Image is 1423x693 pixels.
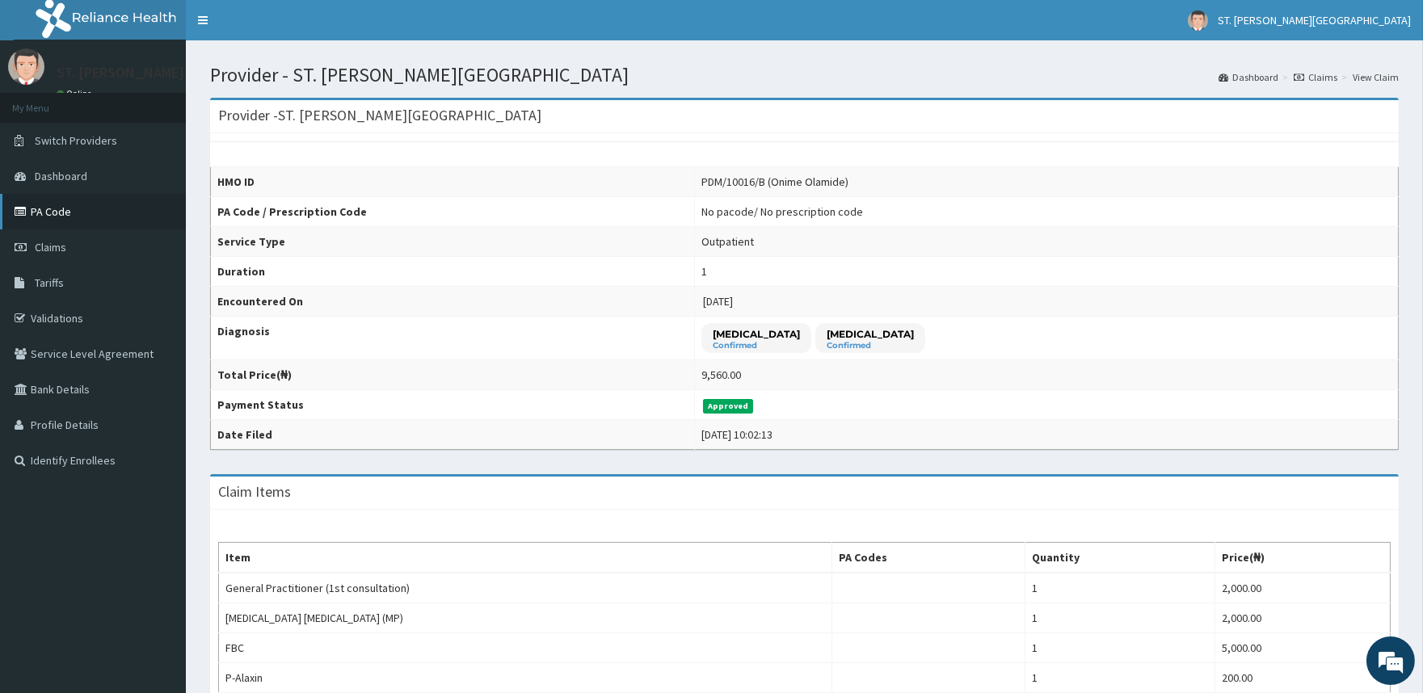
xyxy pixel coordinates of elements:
[1215,633,1391,663] td: 5,000.00
[211,317,695,360] th: Diagnosis
[57,88,95,99] a: Online
[211,287,695,317] th: Encountered On
[827,342,914,350] small: Confirmed
[1025,543,1215,573] th: Quantity
[703,399,754,414] span: Approved
[1353,70,1399,84] a: View Claim
[703,294,733,309] span: [DATE]
[713,327,800,341] p: [MEDICAL_DATA]
[219,573,832,603] td: General Practitioner (1st consultation)
[219,633,832,663] td: FBC
[94,204,223,367] span: We're online!
[35,240,66,254] span: Claims
[1215,573,1391,603] td: 2,000.00
[57,65,318,80] p: ST. [PERSON_NAME][GEOGRAPHIC_DATA]
[832,543,1025,573] th: PA Codes
[35,169,87,183] span: Dashboard
[35,133,117,148] span: Switch Providers
[827,327,914,341] p: [MEDICAL_DATA]
[84,90,272,111] div: Chat with us now
[1215,543,1391,573] th: Price(₦)
[1025,663,1215,693] td: 1
[219,603,832,633] td: [MEDICAL_DATA] [MEDICAL_DATA] (MP)
[701,204,863,220] div: No pacode / No prescription code
[35,275,64,290] span: Tariffs
[219,543,832,573] th: Item
[211,257,695,287] th: Duration
[8,441,308,498] textarea: Type your message and hit 'Enter'
[701,174,848,190] div: PDM/10016/B (Onime Olamide)
[713,342,800,350] small: Confirmed
[210,65,1399,86] h1: Provider - ST. [PERSON_NAME][GEOGRAPHIC_DATA]
[218,108,541,123] h3: Provider - ST. [PERSON_NAME][GEOGRAPHIC_DATA]
[8,48,44,85] img: User Image
[211,420,695,450] th: Date Filed
[701,426,773,443] div: [DATE] 10:02:13
[1025,573,1215,603] td: 1
[1188,10,1208,31] img: User Image
[211,227,695,257] th: Service Type
[701,263,707,279] div: 1
[701,367,741,383] div: 9,560.00
[1215,603,1391,633] td: 2,000.00
[1025,633,1215,663] td: 1
[211,390,695,420] th: Payment Status
[1215,663,1391,693] td: 200.00
[219,663,832,693] td: P-Alaxin
[1219,70,1278,84] a: Dashboard
[211,197,695,227] th: PA Code / Prescription Code
[30,81,65,121] img: d_794563401_company_1708531726252_794563401
[1294,70,1337,84] a: Claims
[265,8,304,47] div: Minimize live chat window
[1218,13,1411,27] span: ST. [PERSON_NAME][GEOGRAPHIC_DATA]
[211,167,695,197] th: HMO ID
[218,485,291,499] h3: Claim Items
[211,360,695,390] th: Total Price(₦)
[701,233,754,250] div: Outpatient
[1025,603,1215,633] td: 1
